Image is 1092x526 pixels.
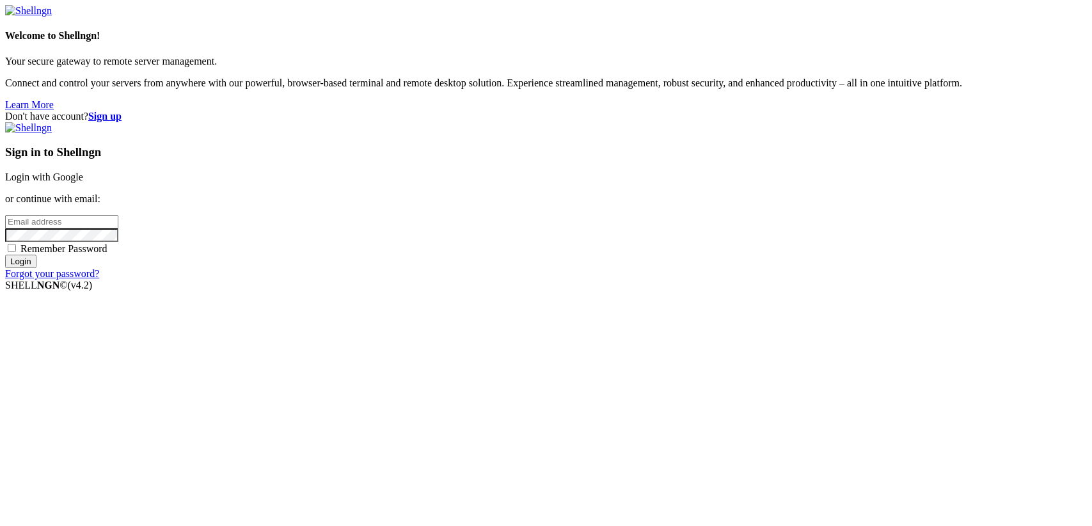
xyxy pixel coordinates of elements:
img: Shellngn [5,5,52,17]
a: Sign up [88,111,122,122]
span: SHELL © [5,280,92,291]
h3: Sign in to Shellngn [5,145,1087,159]
a: Forgot your password? [5,268,99,279]
div: Don't have account? [5,111,1087,122]
p: or continue with email: [5,193,1087,205]
h4: Welcome to Shellngn! [5,30,1087,42]
input: Email address [5,215,118,228]
span: 4.2.0 [68,280,93,291]
p: Your secure gateway to remote server management. [5,56,1087,67]
img: Shellngn [5,122,52,134]
a: Learn More [5,99,54,110]
b: NGN [37,280,60,291]
input: Login [5,255,36,268]
p: Connect and control your servers from anywhere with our powerful, browser-based terminal and remo... [5,77,1087,89]
input: Remember Password [8,244,16,252]
span: Remember Password [20,243,107,254]
a: Login with Google [5,171,83,182]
